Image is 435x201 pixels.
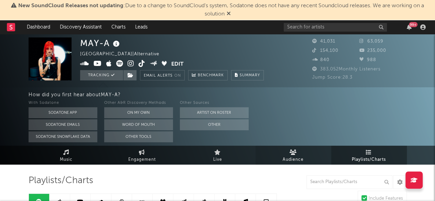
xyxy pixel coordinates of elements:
[283,156,304,164] span: Audience
[140,70,185,80] button: Email AlertsOn
[80,70,123,80] button: Tracking
[284,23,387,32] input: Search for artists
[359,58,376,62] span: 988
[104,119,173,130] button: Word Of Mouth
[104,99,173,107] div: Other A&R Discovery Methods
[331,146,407,165] a: Playlists/Charts
[180,107,249,118] button: Artist on Roster
[306,175,392,189] input: Search Playlists/Charts
[180,99,249,107] div: Other Sources
[407,24,412,30] button: 99+
[29,131,97,142] button: Sodatone Snowflake Data
[352,156,386,164] span: Playlists/Charts
[22,20,55,34] a: Dashboard
[29,99,97,107] div: With Sodatone
[231,70,264,80] button: Summary
[29,146,104,165] a: Music
[29,107,97,118] button: Sodatone App
[29,119,97,130] button: Sodatone Emails
[174,74,181,78] em: On
[104,146,180,165] a: Engagement
[180,119,249,130] button: Other
[80,50,167,58] div: [GEOGRAPHIC_DATA] | Alternative
[213,156,222,164] span: Live
[240,74,260,77] span: Summary
[227,11,231,17] span: Dismiss
[198,71,224,80] span: Benchmark
[130,20,152,34] a: Leads
[171,60,184,69] button: Edit
[409,22,417,27] div: 99 +
[312,39,335,44] span: 41,031
[359,39,383,44] span: 63,059
[104,107,173,118] button: On My Own
[128,156,156,164] span: Engagement
[188,70,228,80] a: Benchmark
[60,156,73,164] span: Music
[312,48,338,53] span: 154,100
[18,3,424,17] span: : Due to a change to SoundCloud's system, Sodatone does not have any recent Soundcloud releases. ...
[312,67,381,71] span: 383,052 Monthly Listeners
[107,20,130,34] a: Charts
[55,20,107,34] a: Discovery Assistant
[312,75,352,80] span: Jump Score: 28.3
[180,146,255,165] a: Live
[18,3,123,9] span: New SoundCloud Releases not updating
[312,58,329,62] span: 840
[359,48,386,53] span: 235,000
[80,37,121,49] div: MAY-A
[104,131,173,142] button: Other Tools
[29,177,93,185] span: Playlists/Charts
[255,146,331,165] a: Audience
